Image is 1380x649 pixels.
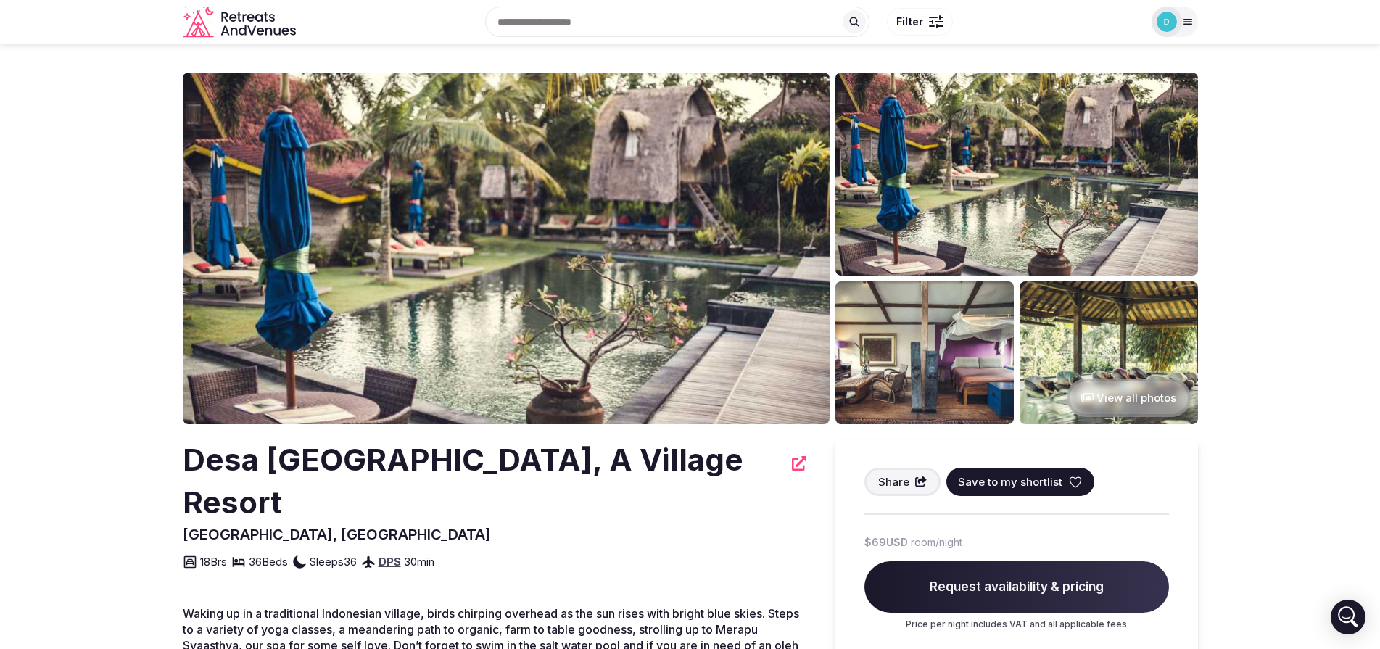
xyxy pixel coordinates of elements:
[379,555,401,569] a: DPS
[911,535,962,550] span: room/night
[835,281,1014,424] img: Venue gallery photo
[183,73,830,424] img: Venue cover photo
[183,6,299,38] svg: Retreats and Venues company logo
[878,474,909,489] span: Share
[404,554,434,569] span: 30 min
[1157,12,1177,32] img: Desa Seni, A Village Resort
[958,474,1062,489] span: Save to my shortlist
[864,535,908,550] span: $69 USD
[1331,600,1365,634] div: Open Intercom Messenger
[249,554,288,569] span: 36 Beds
[887,8,953,36] button: Filter
[864,468,941,496] button: Share
[946,468,1094,496] button: Save to my shortlist
[835,73,1198,276] img: Venue gallery photo
[310,554,357,569] span: Sleeps 36
[1020,281,1198,424] img: Venue gallery photo
[896,15,923,29] span: Filter
[864,619,1169,631] p: Price per night includes VAT and all applicable fees
[183,439,783,524] h2: Desa [GEOGRAPHIC_DATA], A Village Resort
[183,6,299,38] a: Visit the homepage
[1067,379,1191,417] button: View all photos
[183,526,491,543] span: [GEOGRAPHIC_DATA], [GEOGRAPHIC_DATA]
[864,561,1169,613] span: Request availability & pricing
[200,554,227,569] span: 18 Brs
